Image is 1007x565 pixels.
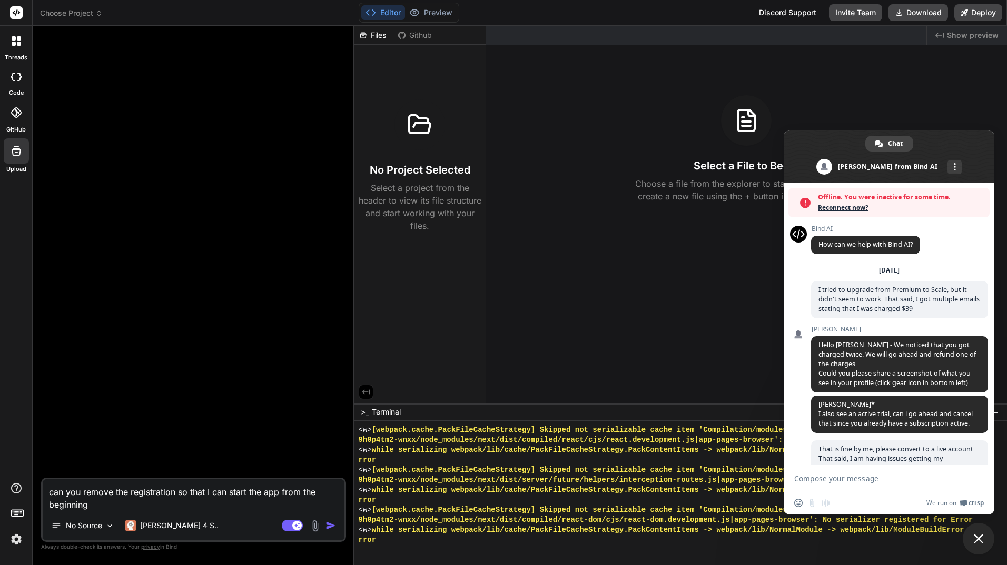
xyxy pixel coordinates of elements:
span: Insert an emoji [794,499,803,507]
label: GitHub [6,125,26,134]
p: Select a project from the header to view its file structure and start working with your files. [359,181,481,232]
span: <w> [359,445,372,455]
label: threads [5,53,27,62]
span: while serializing webpack/lib/cache/PackFileCacheStrategy.PackContentItems -> webpack/lib/NormalM... [372,445,986,455]
span: Crisp [969,499,984,507]
div: [DATE] [879,267,900,274]
span: Reconnect now? [818,203,984,213]
span: 9h0p4tm2-wnxx/node_modules/next/dist/server/future/helpers/interception-routes.js|app-pages-brows... [359,475,960,485]
span: rror [359,495,377,505]
span: [webpack.cache.PackFileCacheStrategy] Skipped not serializable cache item 'Compilation/modules|ja... [372,465,986,475]
span: <w> [359,485,372,495]
img: Pick Models [105,521,114,530]
span: while serializing webpack/lib/cache/PackFileCacheStrategy.PackContentItems -> webpack/lib/NormalM... [372,485,986,495]
div: Files [354,30,393,41]
span: <w> [359,505,372,515]
span: How can we help with Bind AI? [818,240,913,249]
span: while serializing webpack/lib/cache/PackFileCacheStrategy.PackContentItems -> webpack/lib/NormalM... [372,525,986,535]
img: attachment [309,520,321,532]
span: Choose Project [40,8,103,18]
span: [PERSON_NAME] [811,326,988,333]
a: We run onCrisp [926,499,984,507]
span: privacy [141,543,160,550]
textarea: can you remove the registration so that I can start the app from the beginning [43,479,344,511]
span: Terminal [372,407,401,417]
button: Deploy [954,4,1002,21]
span: [webpack.cache.PackFileCacheStrategy] Skipped not serializable cache item 'Compilation/modules|ja... [372,425,986,435]
span: 9h0p4tm2-wnxx/node_modules/next/dist/compiled/react/cjs/react.development.js|app-pages-browser': ... [359,435,938,445]
span: − [993,407,999,417]
img: Claude 4 Sonnet [125,520,136,531]
div: More channels [947,160,962,174]
span: [webpack.cache.PackFileCacheStrategy] Skipped not serializable cache item 'Compilation/modules|ja... [372,505,986,515]
button: Download [888,4,948,21]
span: I tried to upgrade from Premium to Scale, but it didn't seem to work. That said, I got multiple e... [818,285,980,313]
div: Github [393,30,437,41]
span: <w> [359,425,372,435]
span: That is fine by me, please convert to a live account. That said, I am having issues getting my [P... [818,445,976,482]
span: Hello [PERSON_NAME] - We noticed that you got charged twice. We will go ahead and refund one of t... [818,340,976,387]
button: − [991,403,1001,420]
label: Upload [6,165,26,174]
button: Preview [405,5,457,20]
span: Offline. You were inactive for some time. [818,192,984,203]
span: Bind AI [811,225,920,233]
span: Show preview [947,30,999,41]
div: Close chat [963,523,994,554]
span: rror [359,535,377,545]
button: Editor [361,5,405,20]
img: settings [7,530,25,548]
textarea: Compose your message... [794,474,961,483]
p: Choose a file from the explorer to start editing. You can create a new file using the + button in... [628,177,864,203]
span: <w> [359,465,372,475]
p: No Source [66,520,102,531]
div: Chat [865,136,913,152]
span: <w> [359,525,372,535]
h3: Select a File to Begin [694,158,799,173]
button: Invite Team [829,4,882,21]
p: [PERSON_NAME] 4 S.. [140,520,219,531]
span: rror [359,455,377,465]
label: code [9,88,24,97]
div: Discord Support [753,4,823,21]
p: Always double-check its answers. Your in Bind [41,542,346,552]
img: icon [325,520,336,531]
span: Chat [888,136,903,152]
span: We run on [926,499,956,507]
h3: No Project Selected [370,163,470,177]
span: [PERSON_NAME]* I also see an active trial, can i go ahead and cancel that since you already have ... [818,400,973,428]
span: 9h0p4tm2-wnxx/node_modules/next/dist/compiled/react-dom/cjs/react-dom.development.js|app-pages-br... [359,515,973,525]
span: >_ [361,407,369,417]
